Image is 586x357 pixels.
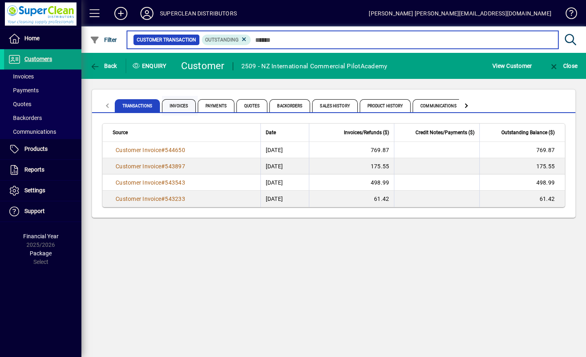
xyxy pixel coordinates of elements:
[260,191,309,207] td: [DATE]
[30,250,52,257] span: Package
[547,59,579,73] button: Close
[8,128,56,135] span: Communications
[24,56,52,62] span: Customers
[161,163,165,170] span: #
[236,99,268,112] span: Quotes
[116,163,161,170] span: Customer Invoice
[266,128,304,137] div: Date
[415,128,474,137] span: Credit Notes/Payments ($)
[260,158,309,174] td: [DATE]
[165,196,185,202] span: 543233
[115,99,160,112] span: Transactions
[165,179,185,186] span: 543543
[4,125,81,139] a: Communications
[161,179,165,186] span: #
[344,128,389,137] span: Invoices/Refunds ($)
[260,142,309,158] td: [DATE]
[309,142,394,158] td: 769.87
[160,7,237,20] div: SUPERCLEAN DISTRIBUTORS
[134,6,160,21] button: Profile
[360,99,411,112] span: Product History
[165,163,185,170] span: 543897
[198,99,234,112] span: Payments
[4,28,81,49] a: Home
[560,2,576,28] a: Knowledge Base
[4,97,81,111] a: Quotes
[24,166,44,173] span: Reports
[540,59,586,73] app-page-header-button: Close enquiry
[490,59,534,73] button: View Customer
[202,35,251,45] mat-chip: Outstanding Status: Outstanding
[8,101,31,107] span: Quotes
[4,111,81,125] a: Backorders
[24,35,39,41] span: Home
[549,63,577,69] span: Close
[88,33,119,47] button: Filter
[8,73,34,80] span: Invoices
[4,139,81,159] a: Products
[413,99,464,112] span: Communications
[161,196,165,202] span: #
[116,179,161,186] span: Customer Invoice
[113,194,188,203] a: Customer Invoice#543233
[479,174,565,191] td: 498.99
[501,128,555,137] span: Outstanding Balance ($)
[4,181,81,201] a: Settings
[24,208,45,214] span: Support
[309,191,394,207] td: 61.42
[161,147,165,153] span: #
[312,99,357,112] span: Sales History
[137,36,196,44] span: Customer Transaction
[113,146,188,155] a: Customer Invoice#544650
[181,59,225,72] div: Customer
[113,128,128,137] span: Source
[309,158,394,174] td: 175.55
[81,59,126,73] app-page-header-button: Back
[4,70,81,83] a: Invoices
[205,37,238,43] span: Outstanding
[479,142,565,158] td: 769.87
[24,146,48,152] span: Products
[241,60,387,73] div: 2509 - NZ International Commercial PilotAcademy
[479,158,565,174] td: 175.55
[165,147,185,153] span: 544650
[113,178,188,187] a: Customer Invoice#543543
[88,59,119,73] button: Back
[126,59,175,72] div: Enquiry
[108,6,134,21] button: Add
[4,160,81,180] a: Reports
[116,196,161,202] span: Customer Invoice
[116,147,161,153] span: Customer Invoice
[8,87,39,94] span: Payments
[113,162,188,171] a: Customer Invoice#543897
[90,37,117,43] span: Filter
[479,191,565,207] td: 61.42
[266,128,276,137] span: Date
[269,99,310,112] span: Backorders
[90,63,117,69] span: Back
[260,174,309,191] td: [DATE]
[24,187,45,194] span: Settings
[162,99,196,112] span: Invoices
[23,233,59,239] span: Financial Year
[369,7,551,20] div: [PERSON_NAME] [PERSON_NAME][EMAIL_ADDRESS][DOMAIN_NAME]
[4,201,81,222] a: Support
[309,174,394,191] td: 498.99
[4,83,81,97] a: Payments
[8,115,42,121] span: Backorders
[492,59,532,72] span: View Customer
